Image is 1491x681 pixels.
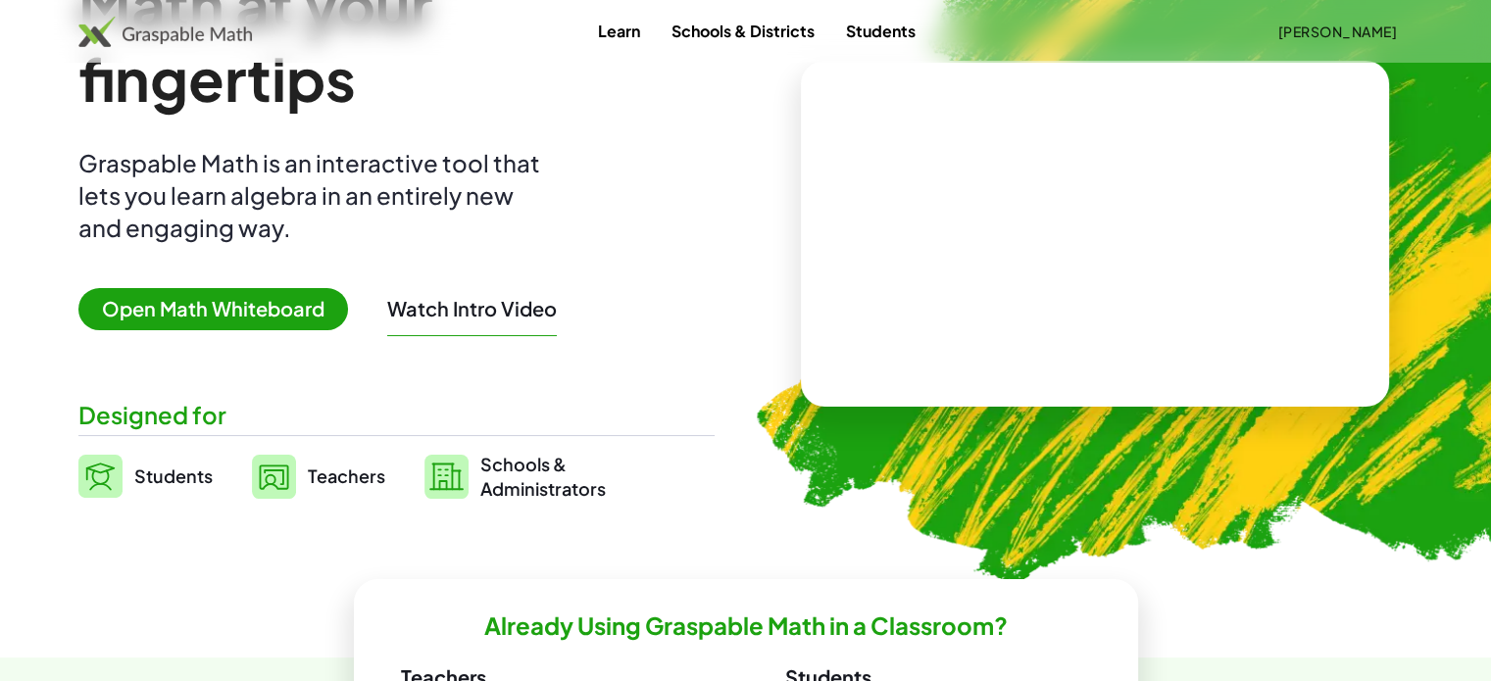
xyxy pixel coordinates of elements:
a: Schools & Districts [656,13,830,49]
span: Open Math Whiteboard [78,288,348,330]
a: Learn [582,13,656,49]
span: [PERSON_NAME] [1277,23,1397,40]
img: svg%3e [78,455,123,498]
a: Teachers [252,452,385,501]
div: Graspable Math is an interactive tool that lets you learn algebra in an entirely new and engaging... [78,147,549,244]
video: What is this? This is dynamic math notation. Dynamic math notation plays a central role in how Gr... [948,161,1242,308]
img: svg%3e [252,455,296,499]
a: Schools &Administrators [424,452,606,501]
button: [PERSON_NAME] [1262,14,1413,49]
img: svg%3e [424,455,469,499]
div: Designed for [78,399,715,431]
a: Students [78,452,213,501]
span: Schools & Administrators [480,452,606,501]
span: Students [134,464,213,487]
h2: Already Using Graspable Math in a Classroom? [484,610,1008,641]
button: Watch Intro Video [387,296,557,321]
span: Teachers [308,464,385,487]
a: Open Math Whiteboard [78,300,364,320]
a: Students [830,13,931,49]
